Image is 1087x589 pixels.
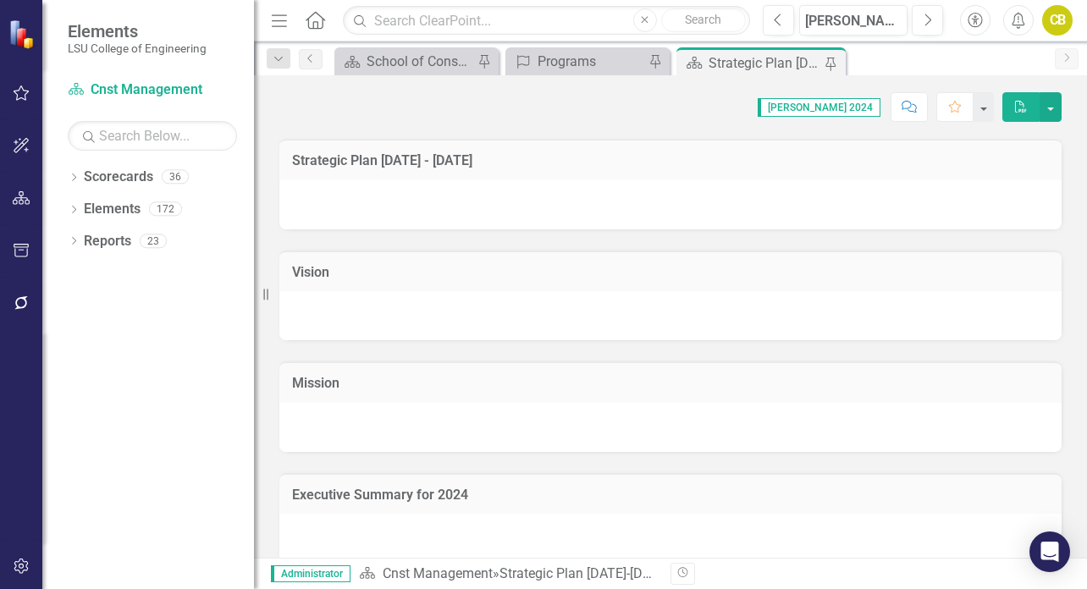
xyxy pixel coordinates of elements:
[805,11,902,31] div: [PERSON_NAME] 2024
[68,121,237,151] input: Search Below...
[84,168,153,187] a: Scorecards
[271,565,350,582] span: Administrator
[68,80,237,100] a: Cnst Management
[499,565,670,581] div: Strategic Plan [DATE]-[DATE]
[292,153,1049,168] h3: Strategic Plan [DATE] - [DATE]
[8,19,38,49] img: ClearPoint Strategy
[799,5,908,36] button: [PERSON_NAME] 2024
[538,51,644,72] div: Programs
[84,232,131,251] a: Reports
[343,6,750,36] input: Search ClearPoint...
[383,565,493,581] a: Cnst Management
[162,170,189,184] div: 36
[367,51,473,72] div: School of Construction - Goals/Objectives/Initiatives
[149,202,182,217] div: 172
[339,51,473,72] a: School of Construction - Goals/Objectives/Initiatives
[685,13,721,26] span: Search
[140,234,167,248] div: 23
[292,265,1049,280] h3: Vision
[510,51,644,72] a: Programs
[292,376,1049,391] h3: Mission
[1042,5,1073,36] button: CB
[84,200,141,219] a: Elements
[758,98,880,117] span: [PERSON_NAME] 2024
[292,487,1049,503] h3: Executive Summary for 2024
[1029,531,1070,572] div: Open Intercom Messenger
[68,41,207,55] small: LSU College of Engineering
[661,8,746,32] button: Search
[68,21,207,41] span: Elements
[359,564,658,584] div: »
[709,52,820,74] div: Strategic Plan [DATE]-[DATE]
